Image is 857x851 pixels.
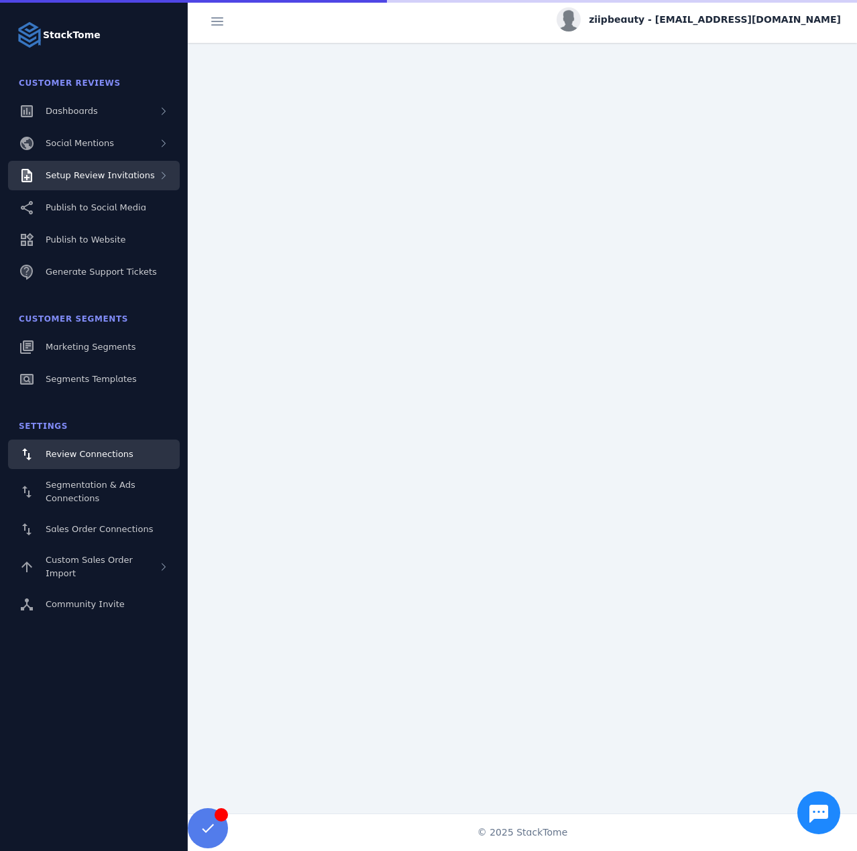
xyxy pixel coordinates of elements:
span: Generate Support Tickets [46,267,157,277]
span: Customer Reviews [19,78,121,88]
a: Segmentation & Ads Connections [8,472,180,512]
span: Dashboards [46,106,98,116]
span: Setup Review Invitations [46,170,155,180]
img: Logo image [16,21,43,48]
span: Settings [19,421,68,431]
a: Publish to Website [8,225,180,255]
span: ziipbeauty - [EMAIL_ADDRESS][DOMAIN_NAME] [589,13,841,27]
a: Marketing Segments [8,332,180,362]
span: Marketing Segments [46,342,135,352]
a: Review Connections [8,440,180,469]
span: Segments Templates [46,374,137,384]
a: Publish to Social Media [8,193,180,222]
span: Review Connections [46,449,133,459]
a: Sales Order Connections [8,515,180,544]
button: ziipbeauty - [EMAIL_ADDRESS][DOMAIN_NAME] [557,7,841,31]
span: Customer Segments [19,314,128,324]
span: Sales Order Connections [46,524,153,534]
img: profile.jpg [557,7,581,31]
strong: StackTome [43,28,101,42]
span: Custom Sales Order Import [46,555,133,578]
span: Community Invite [46,599,125,609]
span: Publish to Social Media [46,202,146,212]
span: Social Mentions [46,138,114,148]
span: Publish to Website [46,235,125,245]
a: Generate Support Tickets [8,257,180,287]
span: © 2025 StackTome [477,826,568,840]
a: Segments Templates [8,365,180,394]
span: Segmentation & Ads Connections [46,480,135,503]
a: Community Invite [8,590,180,619]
